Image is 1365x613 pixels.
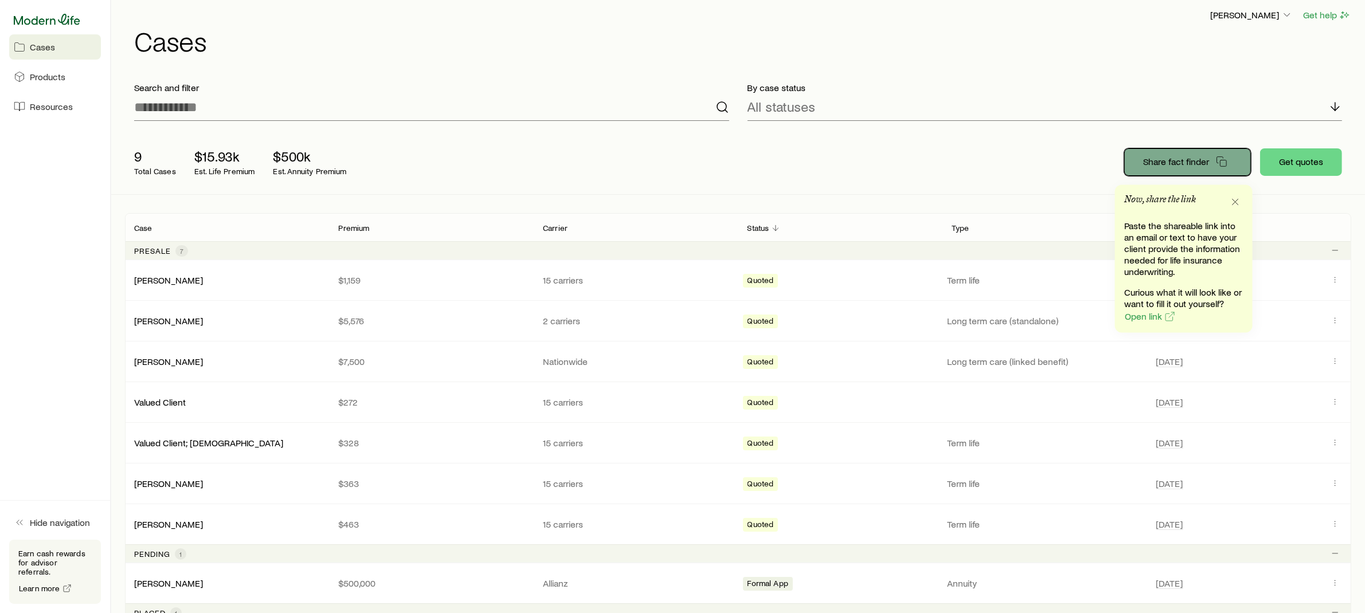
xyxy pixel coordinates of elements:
[134,82,729,93] p: Search and filter
[179,549,182,559] span: 1
[339,356,525,367] p: $7,500
[1124,311,1176,324] button: Open link
[1260,148,1342,176] button: Get quotes
[134,27,1351,54] h1: Cases
[748,520,774,532] span: Quoted
[1156,396,1183,408] span: [DATE]
[134,315,203,327] div: [PERSON_NAME]
[134,167,176,176] p: Total Cases
[543,437,729,449] p: 15 carriers
[1125,312,1162,321] span: Open link
[748,316,774,328] span: Quoted
[9,510,101,535] button: Hide navigation
[1124,194,1196,211] p: Now, share the link
[18,549,92,576] p: Earn cash rewards for advisor referrals.
[1124,148,1251,176] button: Share fact finder
[1210,9,1293,21] p: [PERSON_NAME]
[19,584,60,592] span: Learn more
[134,396,186,408] div: Valued Client
[748,438,774,450] span: Quoted
[947,274,1143,286] p: Term life
[134,356,203,367] a: [PERSON_NAME]
[748,398,774,410] span: Quoted
[543,356,729,367] p: Nationwide
[543,577,729,589] p: Allianz
[180,246,183,256] span: 7
[1124,221,1243,278] p: Paste the shareable link into an email or text to have your client provide the information needed...
[134,518,203,531] div: [PERSON_NAME]
[339,315,525,327] p: $5,576
[339,478,525,489] p: $363
[273,148,347,164] p: $500k
[1156,437,1183,449] span: [DATE]
[339,437,525,449] p: $328
[30,101,73,112] span: Resources
[1156,478,1183,489] span: [DATE]
[194,148,255,164] p: $15.93k
[748,99,816,115] p: All statuses
[947,437,1143,449] p: Term life
[134,223,152,233] p: Case
[543,518,729,530] p: 15 carriers
[947,356,1143,367] p: Long term care (linked benefit)
[947,478,1143,489] p: Term life
[947,518,1143,530] p: Term life
[134,396,186,407] a: Valued Client
[273,167,347,176] p: Est. Annuity Premium
[9,34,101,60] a: Cases
[1124,287,1243,310] p: Curious what it will look like or want to fill it out yourself?
[134,577,203,590] div: [PERSON_NAME]
[134,478,203,490] div: [PERSON_NAME]
[339,518,525,530] p: $463
[543,396,729,408] p: 15 carriers
[543,478,729,489] p: 15 carriers
[134,577,203,588] a: [PERSON_NAME]
[9,64,101,89] a: Products
[339,577,525,589] p: $500,000
[339,396,525,408] p: $272
[9,94,101,119] a: Resources
[1143,156,1209,167] p: Share fact finder
[748,82,1343,93] p: By case status
[134,549,170,559] p: Pending
[748,479,774,491] span: Quoted
[748,579,789,591] span: Formal App
[1156,577,1183,589] span: [DATE]
[543,223,568,233] p: Carrier
[952,223,969,233] p: Type
[543,274,729,286] p: 15 carriers
[1156,356,1183,367] span: [DATE]
[134,478,203,489] a: [PERSON_NAME]
[1210,9,1293,22] button: [PERSON_NAME]
[1124,311,1176,322] a: Open link
[134,437,283,449] div: Valued Client; [DEMOGRAPHIC_DATA]
[339,274,525,286] p: $1,159
[30,41,55,53] span: Cases
[194,167,255,176] p: Est. Life Premium
[30,71,65,82] span: Products
[134,437,283,448] a: Valued Client; [DEMOGRAPHIC_DATA]
[134,274,203,286] div: [PERSON_NAME]
[9,540,101,604] div: Earn cash rewards for advisor referrals.Learn more
[134,274,203,285] a: [PERSON_NAME]
[748,276,774,288] span: Quoted
[134,518,203,529] a: [PERSON_NAME]
[543,315,729,327] p: 2 carriers
[30,517,90,528] span: Hide navigation
[748,223,769,233] p: Status
[947,315,1143,327] p: Long term care (standalone)
[134,315,203,326] a: [PERSON_NAME]
[748,357,774,369] span: Quoted
[1156,518,1183,530] span: [DATE]
[134,246,171,256] p: Presale
[134,148,176,164] p: 9
[1303,9,1351,22] button: Get help
[947,577,1143,589] p: Annuity
[339,223,370,233] p: Premium
[134,356,203,368] div: [PERSON_NAME]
